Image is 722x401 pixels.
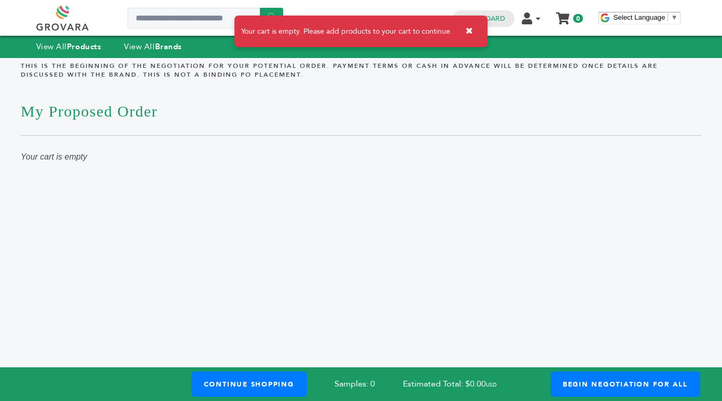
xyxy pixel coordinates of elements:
[191,371,307,397] a: Continue Shopping
[557,9,568,20] a: My Cart
[671,13,677,21] span: ▼
[668,13,668,21] span: ​
[155,41,182,52] strong: Brands
[335,378,375,390] span: Samples: 0
[241,26,452,37] span: Your cart is empty. Please add products to your cart to continue.
[21,152,87,161] i: Your cart is empty
[462,14,505,23] a: Dashboard
[67,41,101,52] strong: Products
[457,21,481,42] button: ✖
[613,13,665,21] span: Select Language
[403,378,524,390] span: Estimated Total: $0.00
[36,41,102,52] a: View AllProducts
[124,41,182,52] a: View AllBrands
[486,381,496,389] span: USD
[128,8,283,28] input: Search a product or brand...
[21,87,701,136] h1: My Proposed Order
[550,371,700,397] a: Begin Negotiation For All
[21,62,701,87] h4: This is the beginning of the negotiation for your potential order. Payment terms or cash in advan...
[613,13,677,21] a: Select Language​
[573,14,583,23] span: 0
